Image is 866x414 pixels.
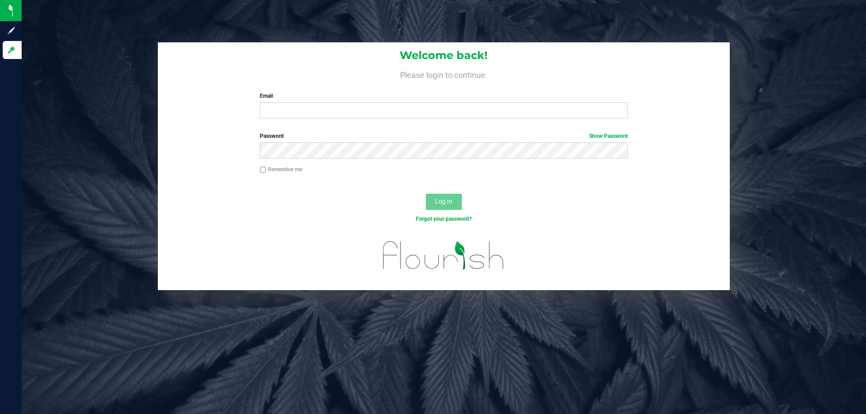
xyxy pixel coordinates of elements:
[589,133,628,139] a: Show Password
[158,68,730,79] h4: Please login to continue.
[260,165,302,173] label: Remember me
[260,167,266,173] input: Remember me
[260,133,284,139] span: Password
[260,92,627,100] label: Email
[416,216,472,222] a: Forgot your password?
[435,198,452,205] span: Log In
[7,26,16,35] inline-svg: Sign up
[7,45,16,55] inline-svg: Log in
[426,194,462,210] button: Log In
[372,232,515,278] img: flourish_logo.svg
[158,50,730,61] h1: Welcome back!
